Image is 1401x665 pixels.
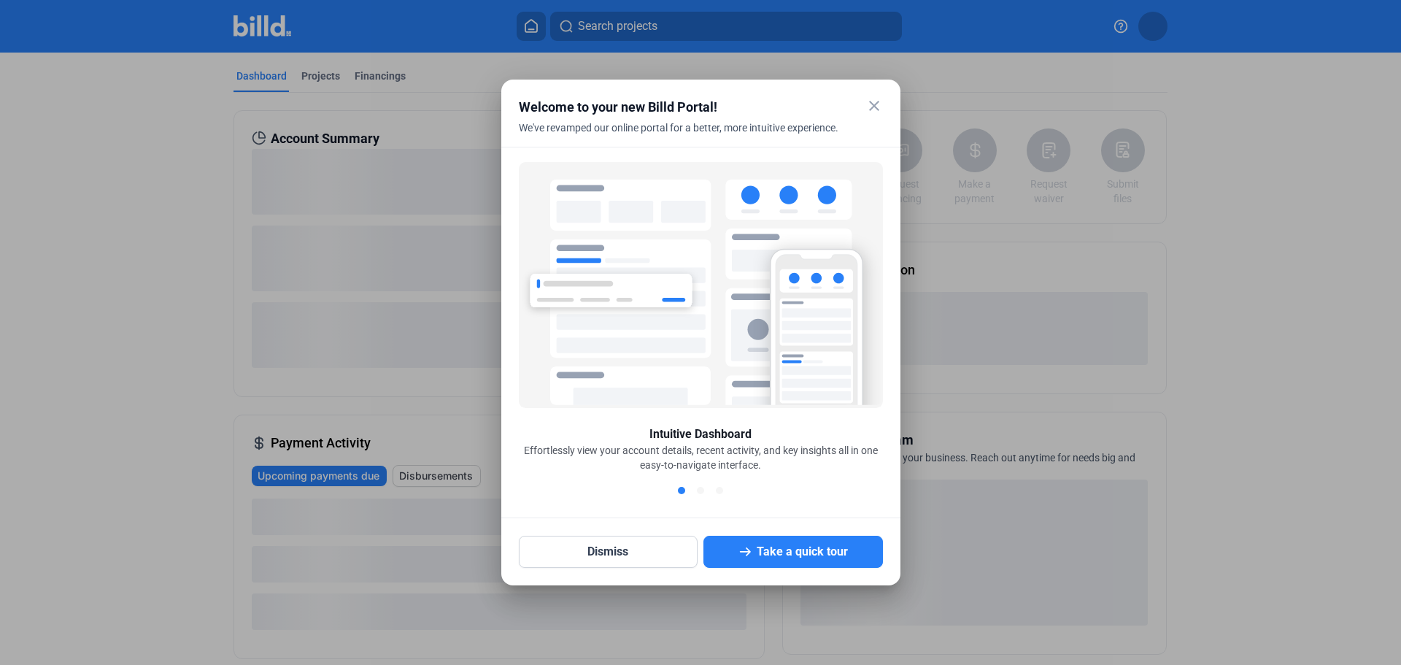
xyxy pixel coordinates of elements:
[519,120,846,153] div: We've revamped our online portal for a better, more intuitive experience.
[649,426,752,443] div: Intuitive Dashboard
[519,97,846,118] div: Welcome to your new Billd Portal!
[519,536,698,568] button: Dismiss
[865,97,883,115] mat-icon: close
[703,536,883,568] button: Take a quick tour
[519,443,883,472] div: Effortlessly view your account details, recent activity, and key insights all in one easy-to-navi...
